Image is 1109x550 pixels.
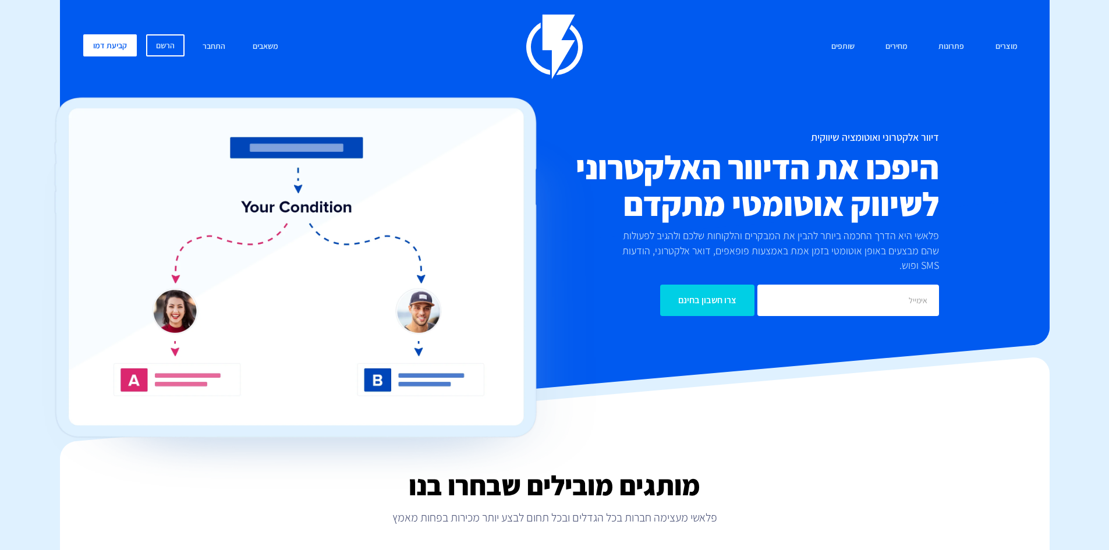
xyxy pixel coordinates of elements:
h2: מותגים מובילים שבחרו בנו [60,470,1050,501]
h1: דיוור אלקטרוני ואוטומציה שיווקית [485,132,939,143]
p: פלאשי מעצימה חברות בכל הגדלים ובכל תחום לבצע יותר מכירות בפחות מאמץ [60,509,1050,526]
a: הרשם [146,34,185,56]
input: אימייל [757,285,939,316]
a: שותפים [823,34,863,59]
a: התחבר [194,34,234,59]
p: פלאשי היא הדרך החכמה ביותר להבין את המבקרים והלקוחות שלכם ולהגיב לפעולות שהם מבצעים באופן אוטומטי... [603,228,939,273]
a: משאבים [244,34,287,59]
a: פתרונות [930,34,973,59]
a: קביעת דמו [83,34,137,56]
h2: היפכו את הדיוור האלקטרוני לשיווק אוטומטי מתקדם [485,149,939,222]
a: מוצרים [987,34,1026,59]
input: צרו חשבון בחינם [660,285,754,316]
a: מחירים [877,34,916,59]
